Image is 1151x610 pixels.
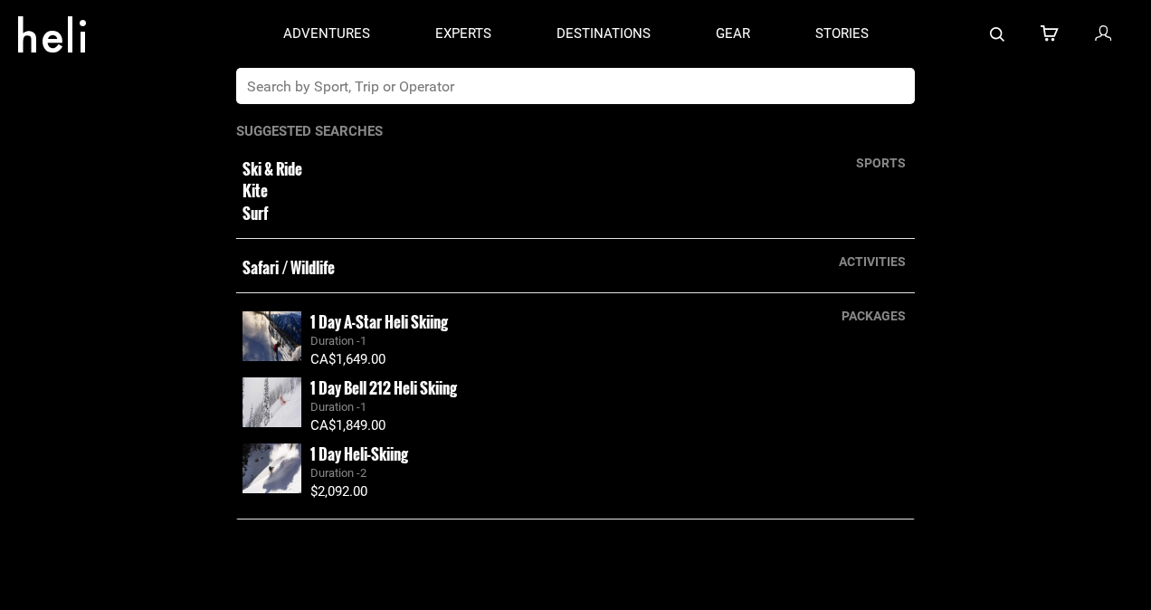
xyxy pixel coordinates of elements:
img: images [243,377,301,427]
span: CA$1,849.00 [310,417,385,434]
small: 1 Day Heli-Skiing [310,443,408,465]
small: Safari / Wildlife [243,257,775,279]
span: 1 [360,334,366,348]
div: Duration - [310,333,908,350]
small: 1 Day Bell 212 Heli Skiing [310,376,457,399]
small: Surf [243,203,775,224]
div: sports [847,154,915,172]
p: destinations [556,24,651,43]
span: $2,092.00 [310,483,367,500]
img: images [243,443,301,493]
div: activities [830,253,915,271]
span: CA$1,649.00 [310,351,385,367]
span: 1 [360,400,366,414]
div: Duration - [310,399,908,416]
input: Search by Sport, Trip or Operator [236,68,878,104]
p: Suggested Searches [236,122,915,141]
img: search-bar-icon.svg [990,27,1004,42]
small: 1 Day A-Star Heli Skiing [310,310,448,333]
img: images [243,311,301,361]
p: experts [435,24,491,43]
div: packages [832,307,915,325]
p: adventures [283,24,370,43]
span: 2 [360,466,366,480]
div: Duration - [310,465,908,482]
small: Ski & Ride [243,158,775,180]
small: Kite [243,180,775,202]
